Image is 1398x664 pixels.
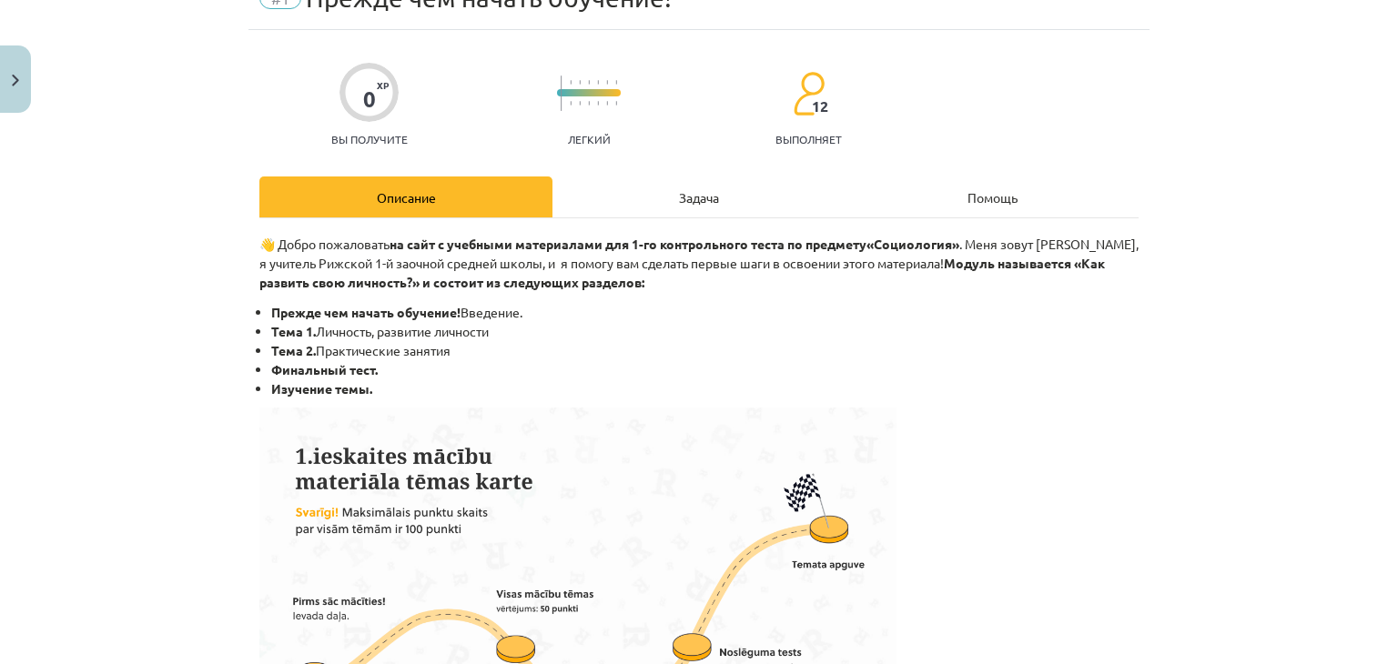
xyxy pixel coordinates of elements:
[615,101,617,106] img: icon-short-line-57e1e144782c952c97e751825c79c345078a6d821885a25fce030b3d8c18986b.svg
[579,101,581,106] img: icon-short-line-57e1e144782c952c97e751825c79c345078a6d821885a25fce030b3d8c18986b.svg
[461,304,522,320] font: Введение.
[377,78,389,92] font: XP
[606,80,608,85] img: icon-short-line-57e1e144782c952c97e751825c79c345078a6d821885a25fce030b3d8c18986b.svg
[363,85,376,113] font: 0
[568,132,611,146] font: Легкий
[606,101,608,106] img: icon-short-line-57e1e144782c952c97e751825c79c345078a6d821885a25fce030b3d8c18986b.svg
[597,101,599,106] img: icon-short-line-57e1e144782c952c97e751825c79c345078a6d821885a25fce030b3d8c18986b.svg
[793,71,825,116] img: students-c634bb4e5e11cddfef0936a35e636f08e4e9abd3cc4e673bd6f9a4125e45ecb1.svg
[679,189,719,206] font: Задача
[588,80,590,85] img: icon-short-line-57e1e144782c952c97e751825c79c345078a6d821885a25fce030b3d8c18986b.svg
[271,342,316,358] font: Тема 2.
[316,342,451,358] font: Практические занятия
[271,380,372,397] font: Изучение темы.
[271,361,378,377] font: Финальный тест.
[588,101,590,106] img: icon-short-line-57e1e144782c952c97e751825c79c345078a6d821885a25fce030b3d8c18986b.svg
[390,236,866,252] font: на сайт с учебными материалами для 1-го контрольного теста по предмету
[271,304,461,320] font: Прежде чем начать обучение!
[316,323,489,339] font: Личность, развитие личности
[866,236,959,252] font: «Социология»
[579,80,581,85] img: icon-short-line-57e1e144782c952c97e751825c79c345078a6d821885a25fce030b3d8c18986b.svg
[271,323,316,339] font: Тема 1.
[615,80,617,85] img: icon-short-line-57e1e144782c952c97e751825c79c345078a6d821885a25fce030b3d8c18986b.svg
[812,96,828,116] font: 12
[331,132,408,146] font: Вы получите
[570,101,572,106] img: icon-short-line-57e1e144782c952c97e751825c79c345078a6d821885a25fce030b3d8c18986b.svg
[259,236,390,252] font: 👋 Добро пожаловать
[967,189,1018,206] font: Помощь
[597,80,599,85] img: icon-short-line-57e1e144782c952c97e751825c79c345078a6d821885a25fce030b3d8c18986b.svg
[570,80,572,85] img: icon-short-line-57e1e144782c952c97e751825c79c345078a6d821885a25fce030b3d8c18986b.svg
[377,189,436,206] font: Описание
[561,75,562,111] img: icon-long-line-d9ea69661e0d244f92f715978eff75569469978d946b2353a9bb055b3ed8787d.svg
[12,75,19,86] img: icon-close-lesson-0947bae3869378f0d4975bcd49f059093ad1ed9edebbc8119c70593378902aed.svg
[775,132,842,146] font: выполняет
